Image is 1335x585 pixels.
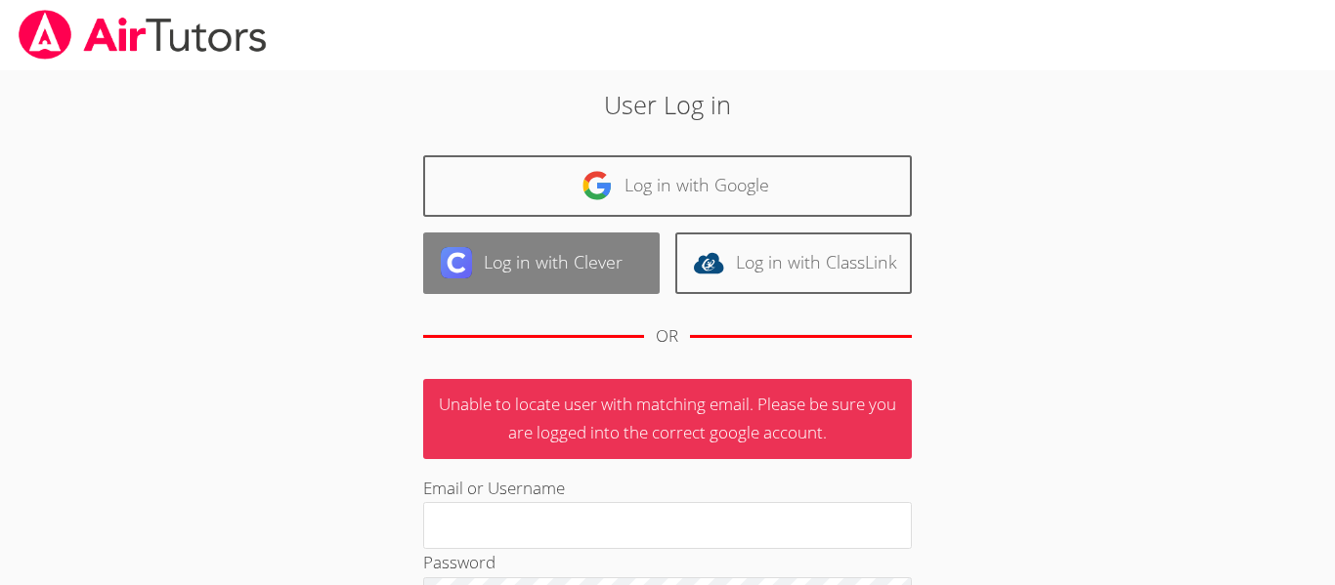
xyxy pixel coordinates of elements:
a: Log in with Google [423,155,912,217]
label: Password [423,551,495,573]
a: Log in with ClassLink [675,232,912,294]
p: Unable to locate user with matching email. Please be sure you are logged into the correct google ... [423,379,912,459]
img: google-logo-50288ca7cdecda66e5e0955fdab243c47b7ad437acaf1139b6f446037453330a.svg [581,170,613,201]
a: Log in with Clever [423,232,660,294]
img: clever-logo-6eab21bc6e7a338710f1a6ff85c0baf02591cd810cc4098c63d3a4b26e2feb20.svg [441,247,472,278]
div: OR [656,322,678,351]
img: airtutors_banner-c4298cdbf04f3fff15de1276eac7730deb9818008684d7c2e4769d2f7ddbe033.png [17,10,269,60]
img: classlink-logo-d6bb404cc1216ec64c9a2012d9dc4662098be43eaf13dc465df04b49fa7ab582.svg [693,247,724,278]
label: Email or Username [423,477,565,499]
h2: User Log in [307,86,1028,123]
